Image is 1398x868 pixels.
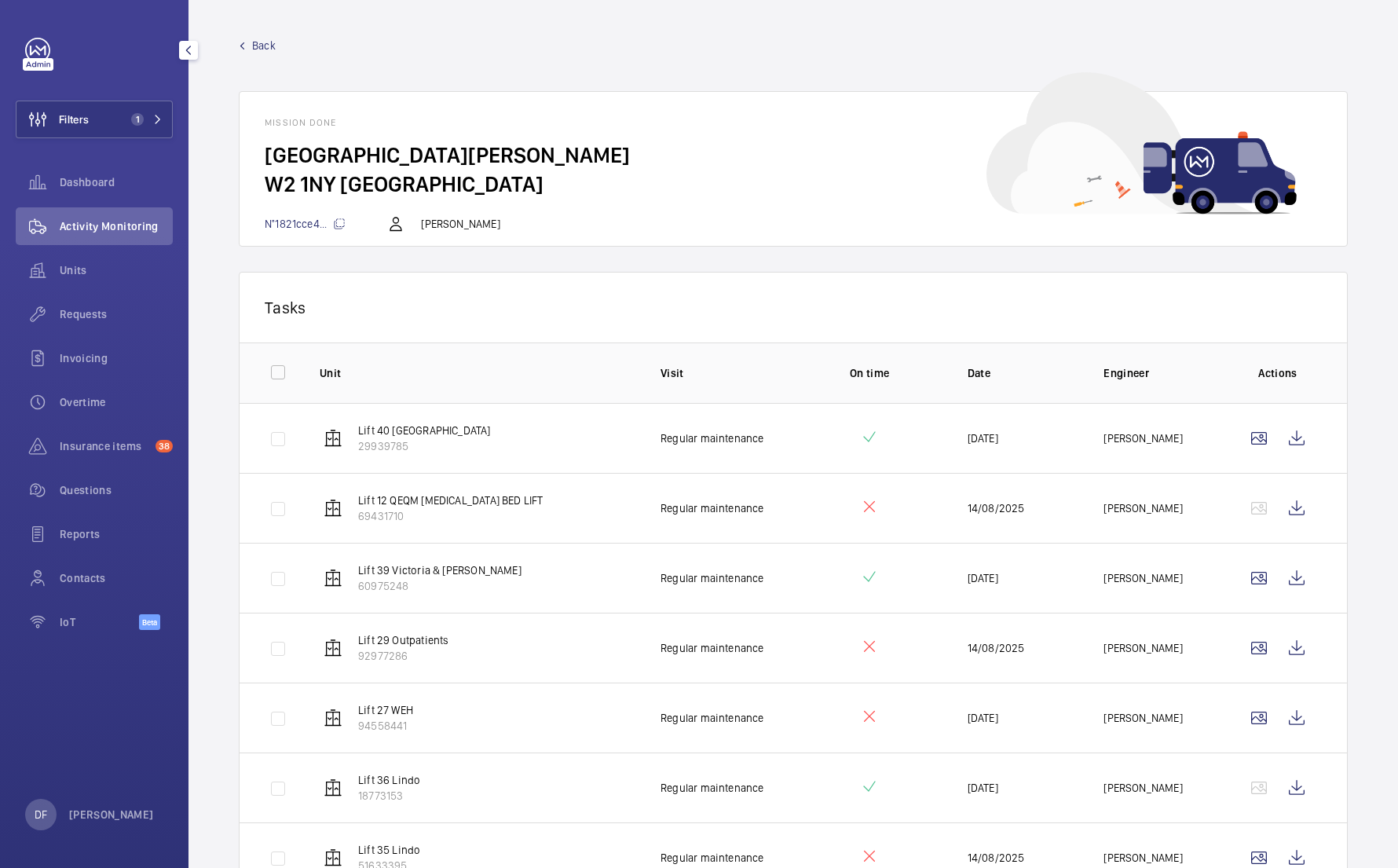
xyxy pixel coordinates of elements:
span: Requests [60,306,173,322]
p: [DATE] [968,710,998,726]
h1: Mission done [265,117,1322,128]
p: 92977286 [358,648,448,664]
img: elevator.svg [324,709,342,727]
span: Back [252,38,276,53]
span: Beta [139,614,160,630]
span: Reports [60,526,173,542]
p: [PERSON_NAME] [1103,500,1182,516]
p: 29939785 [358,438,491,454]
p: [PERSON_NAME] [1103,780,1182,796]
span: Filters [59,112,89,127]
p: [DATE] [968,430,998,446]
p: Regular maintenance [661,780,763,796]
p: [PERSON_NAME] [69,807,154,822]
p: 18773153 [358,788,420,804]
span: 1 [131,113,144,126]
span: Insurance items [60,438,149,454]
p: [PERSON_NAME] [421,216,500,232]
span: Dashboard [60,174,173,190]
p: Regular maintenance [661,500,763,516]
p: Lift 36 Lindo [358,772,420,788]
p: DF [35,807,47,822]
img: elevator.svg [324,778,342,797]
p: [PERSON_NAME] [1103,850,1182,866]
p: Visit [661,365,772,381]
p: Lift 40 [GEOGRAPHIC_DATA] [358,423,491,438]
span: Invoicing [60,350,173,366]
img: elevator.svg [324,429,342,448]
p: [PERSON_NAME] [1103,640,1182,656]
p: Date [968,365,1079,381]
p: Regular maintenance [661,430,763,446]
span: N°1821cce4... [265,218,346,230]
p: Regular maintenance [661,710,763,726]
span: Overtime [60,394,173,410]
p: 14/08/2025 [968,850,1025,866]
span: Contacts [60,570,173,586]
p: 94558441 [358,718,413,734]
img: elevator.svg [324,499,342,518]
h2: [GEOGRAPHIC_DATA][PERSON_NAME] [265,141,1322,170]
span: Questions [60,482,173,498]
p: 69431710 [358,508,543,524]
span: Units [60,262,173,278]
span: Activity Monitoring [60,218,173,234]
span: IoT [60,614,139,630]
p: [DATE] [968,780,998,796]
p: Lift 39 Victoria & [PERSON_NAME] [358,562,522,578]
p: Tasks [265,298,1322,317]
p: Actions [1240,365,1316,381]
img: elevator.svg [324,569,342,588]
button: Filters1 [16,101,173,138]
p: Unit [320,365,635,381]
p: On time [797,365,942,381]
p: [DATE] [968,570,998,586]
p: [PERSON_NAME] [1103,430,1182,446]
p: Lift 27 WEH [358,702,413,718]
p: [PERSON_NAME] [1103,710,1182,726]
p: Lift 35 Lindo [358,842,420,858]
p: Regular maintenance [661,640,763,656]
p: 14/08/2025 [968,640,1025,656]
p: Regular maintenance [661,850,763,866]
p: Lift 12 QEQM [MEDICAL_DATA] BED LIFT [358,493,543,508]
p: 14/08/2025 [968,500,1025,516]
p: Regular maintenance [661,570,763,586]
span: 38 [156,440,173,452]
p: Lift 29 Outpatients [358,632,448,648]
img: car delivery [986,72,1297,214]
img: elevator.svg [324,639,342,657]
h2: W2 1NY [GEOGRAPHIC_DATA] [265,170,1322,199]
p: Engineer [1103,365,1215,381]
img: elevator.svg [324,848,342,867]
p: [PERSON_NAME] [1103,570,1182,586]
p: 60975248 [358,578,522,594]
